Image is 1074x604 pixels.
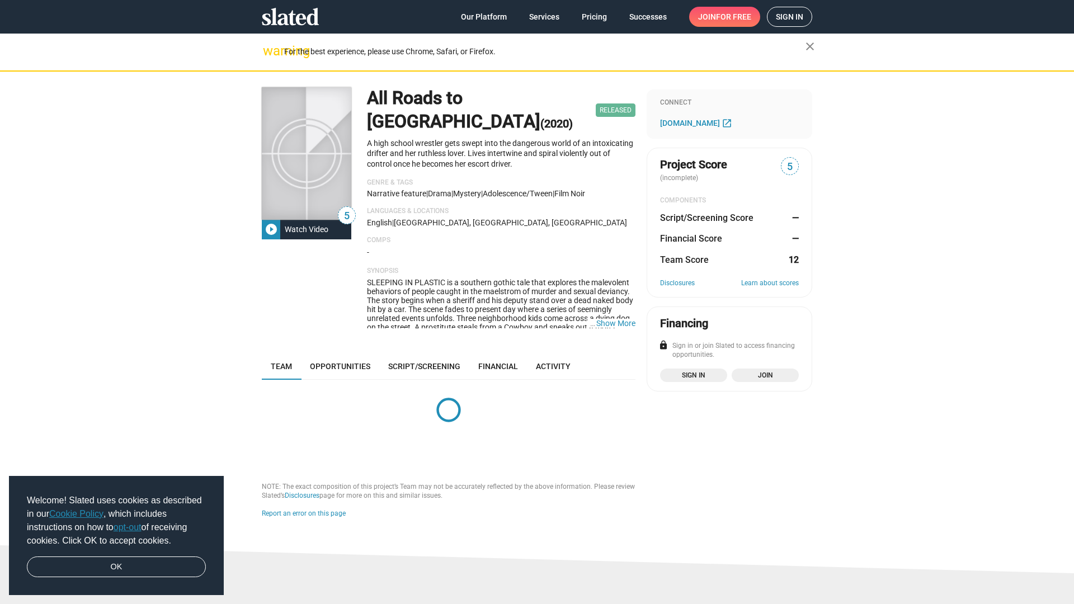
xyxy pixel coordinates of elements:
[367,138,635,169] p: A high school wrestler gets swept into the dangerous world of an intoxicating drifter and her rut...
[27,556,206,578] a: dismiss cookie message
[781,159,798,174] span: 5
[478,362,518,371] span: Financial
[426,189,428,198] span: |
[27,494,206,548] span: Welcome! Slated uses cookies as described in our , which includes instructions on how to of recei...
[689,7,760,27] a: Joinfor free
[660,174,700,182] span: (incomplete)
[596,319,635,328] button: …Show More
[451,189,453,198] span: |
[660,316,708,331] div: Financing
[263,44,276,58] mat-icon: warning
[367,178,635,187] p: Genre & Tags
[738,370,792,381] span: Join
[284,44,805,59] div: For the best experience, please use Chrome, Safari, or Firefox.
[262,509,346,518] button: Report an error on this page
[660,212,753,224] dt: Script/Screening Score
[732,369,799,382] a: Join
[660,98,799,107] div: Connect
[453,189,481,198] span: Mystery
[620,7,676,27] a: Successes
[553,189,554,198] span: |
[428,189,451,198] span: Drama
[520,7,568,27] a: Services
[452,7,516,27] a: Our Platform
[629,7,667,27] span: Successes
[392,218,394,227] span: |
[367,247,635,258] p: -
[367,218,392,227] span: English
[667,370,720,381] span: Sign in
[280,219,333,239] div: Watch Video
[310,362,370,371] span: Opportunities
[338,209,355,224] span: 5
[788,212,799,224] dd: —
[660,342,799,360] div: Sign in or join Slated to access financing opportunities.
[367,189,426,198] span: Narrative feature
[660,279,695,288] a: Disclosures
[301,353,379,380] a: Opportunities
[367,267,635,276] p: Synopsis
[741,279,799,288] a: Learn about scores
[367,86,591,134] h1: All Roads to [GEOGRAPHIC_DATA]
[114,522,142,532] a: opt-out
[573,7,616,27] a: Pricing
[585,319,596,328] span: …
[483,189,553,198] span: adolescence/tween
[388,362,460,371] span: Script/Screening
[527,353,580,380] a: Activity
[9,476,224,596] div: cookieconsent
[767,7,812,27] a: Sign in
[529,7,559,27] span: Services
[469,353,527,380] a: Financial
[660,233,722,244] dt: Financial Score
[582,7,607,27] span: Pricing
[788,254,799,266] dd: 12
[367,236,635,245] p: Comps
[367,207,635,216] p: Languages & Locations
[716,7,751,27] span: for free
[660,116,735,130] a: [DOMAIN_NAME]
[367,278,635,412] span: SLEEPING IN PLASTIC is a southern gothic tale that explores the malevolent behaviors of people ca...
[803,40,817,53] mat-icon: close
[660,196,799,205] div: COMPONENTS
[722,117,732,128] mat-icon: open_in_new
[660,369,727,382] a: Sign in
[379,353,469,380] a: Script/Screening
[262,483,635,501] div: NOTE: The exact composition of this project’s Team may not be accurately reflected by the above i...
[481,189,483,198] span: |
[536,362,571,371] span: Activity
[271,362,292,371] span: Team
[660,157,727,172] span: Project Score
[698,7,751,27] span: Join
[788,233,799,244] dd: —
[49,509,103,518] a: Cookie Policy
[262,353,301,380] a: Team
[394,218,627,227] span: [GEOGRAPHIC_DATA], [GEOGRAPHIC_DATA], [GEOGRAPHIC_DATA]
[776,7,803,26] span: Sign in
[461,7,507,27] span: Our Platform
[660,119,720,128] span: [DOMAIN_NAME]
[596,103,635,117] span: Released
[660,254,709,266] dt: Team Score
[262,219,351,239] button: Watch Video
[658,340,668,350] mat-icon: lock
[554,189,585,198] span: film noir
[285,492,319,499] a: Disclosures
[265,223,278,236] mat-icon: play_circle_filled
[540,117,573,130] span: (2020)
